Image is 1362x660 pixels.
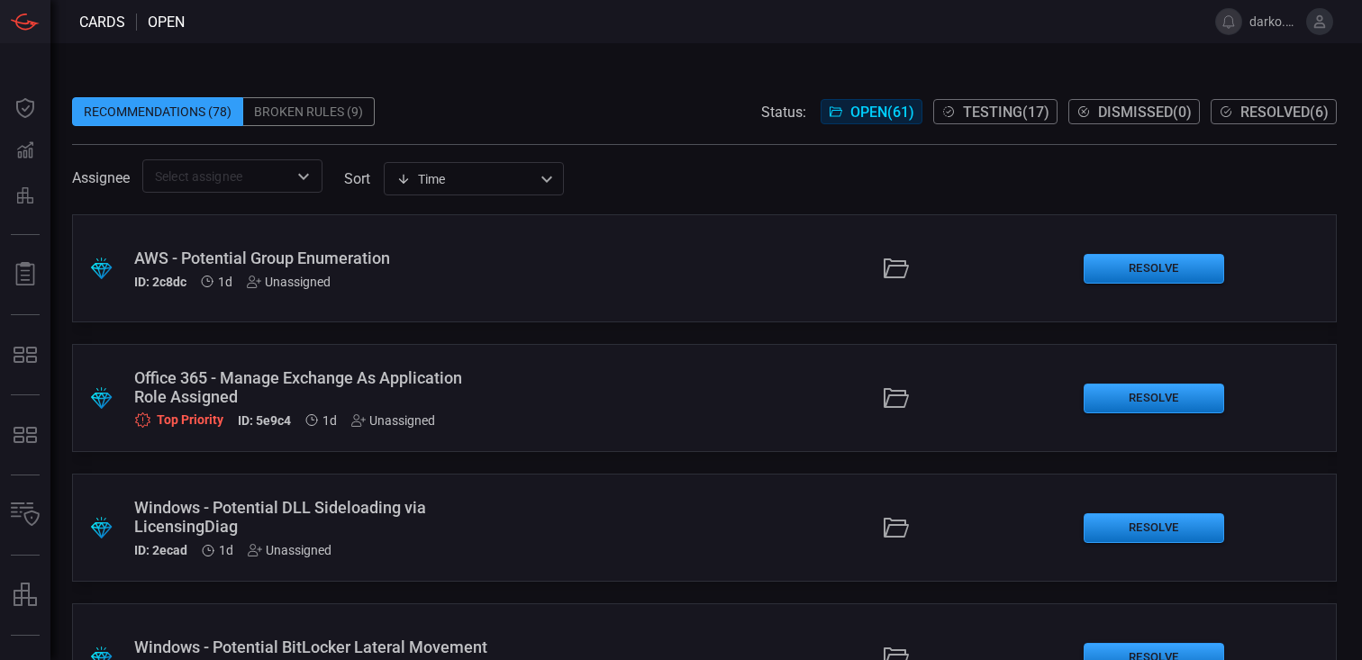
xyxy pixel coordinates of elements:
[4,130,47,173] button: Detections
[1084,384,1224,413] button: Resolve
[4,253,47,296] button: Reports
[1084,254,1224,284] button: Resolve
[322,413,337,428] span: Oct 05, 2025 3:19 PM
[1084,513,1224,543] button: Resolve
[933,99,1058,124] button: Testing(17)
[134,368,495,406] div: Office 365 - Manage Exchange As Application Role Assigned
[344,170,370,187] label: sort
[4,173,47,216] button: Preventions
[72,97,243,126] div: Recommendations (78)
[1068,99,1200,124] button: Dismissed(0)
[1249,14,1299,29] span: darko.blagojevic
[4,333,47,376] button: MITRE - Exposures
[248,543,331,557] div: Unassigned
[218,275,232,289] span: Oct 05, 2025 3:19 PM
[4,493,47,537] button: Inventory
[72,169,130,186] span: Assignee
[238,413,291,429] h5: ID: 5e9c4
[148,165,287,187] input: Select assignee
[963,104,1049,121] span: Testing ( 17 )
[850,104,914,121] span: Open ( 61 )
[148,14,185,31] span: open
[1240,104,1329,121] span: Resolved ( 6 )
[247,275,331,289] div: Unassigned
[134,411,223,429] div: Top Priority
[219,543,233,557] span: Oct 05, 2025 3:19 PM
[4,574,47,617] button: assets
[134,543,187,557] h5: ID: 2ecad
[396,170,535,188] div: Time
[4,86,47,130] button: Dashboard
[4,413,47,457] button: MITRE - Detection Posture
[821,99,922,124] button: Open(61)
[291,164,316,189] button: Open
[134,637,495,656] div: Windows - Potential BitLocker Lateral Movement
[1211,99,1337,124] button: Resolved(6)
[1098,104,1192,121] span: Dismissed ( 0 )
[79,14,125,31] span: Cards
[761,104,806,121] span: Status:
[134,249,495,267] div: AWS - Potential Group Enumeration
[351,413,435,428] div: Unassigned
[134,498,495,536] div: Windows - Potential DLL Sideloading via LicensingDiag
[134,275,186,289] h5: ID: 2c8dc
[243,97,375,126] div: Broken Rules (9)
